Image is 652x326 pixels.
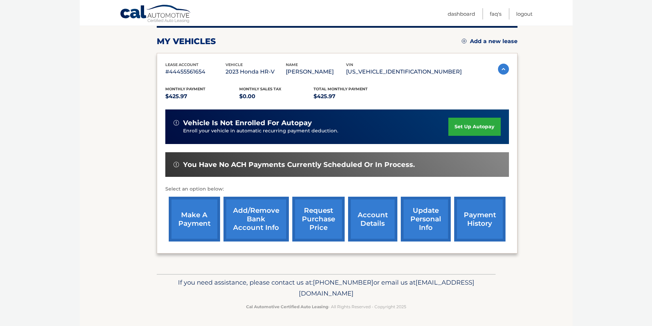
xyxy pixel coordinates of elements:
span: lease account [165,62,199,67]
span: [PHONE_NUMBER] [313,278,373,286]
a: payment history [454,197,506,242]
p: Enroll your vehicle in automatic recurring payment deduction. [183,127,449,135]
p: [PERSON_NAME] [286,67,346,77]
span: name [286,62,298,67]
a: account details [348,197,397,242]
p: $0.00 [239,92,314,101]
img: accordion-active.svg [498,64,509,75]
img: alert-white.svg [174,120,179,126]
a: update personal info [401,197,451,242]
img: add.svg [462,39,466,43]
p: Select an option below: [165,185,509,193]
p: If you need assistance, please contact us at: or email us at [161,277,491,299]
a: set up autopay [448,118,500,136]
a: make a payment [169,197,220,242]
a: Add a new lease [462,38,517,45]
span: Monthly Payment [165,87,205,91]
p: #44455561654 [165,67,226,77]
p: $425.97 [314,92,388,101]
a: Logout [516,8,533,19]
p: $425.97 [165,92,240,101]
p: [US_VEHICLE_IDENTIFICATION_NUMBER] [346,67,462,77]
p: - All Rights Reserved - Copyright 2025 [161,303,491,310]
span: [EMAIL_ADDRESS][DOMAIN_NAME] [299,278,474,297]
a: request purchase price [292,197,345,242]
strong: Cal Automotive Certified Auto Leasing [246,304,328,309]
a: Add/Remove bank account info [223,197,289,242]
span: vehicle [226,62,243,67]
h2: my vehicles [157,36,216,47]
a: Cal Automotive [120,4,192,24]
span: Total Monthly Payment [314,87,368,91]
img: alert-white.svg [174,162,179,167]
span: vehicle is not enrolled for autopay [183,119,312,127]
a: Dashboard [448,8,475,19]
a: FAQ's [490,8,501,19]
span: Monthly sales Tax [239,87,281,91]
span: You have no ACH payments currently scheduled or in process. [183,160,415,169]
span: vin [346,62,353,67]
p: 2023 Honda HR-V [226,67,286,77]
